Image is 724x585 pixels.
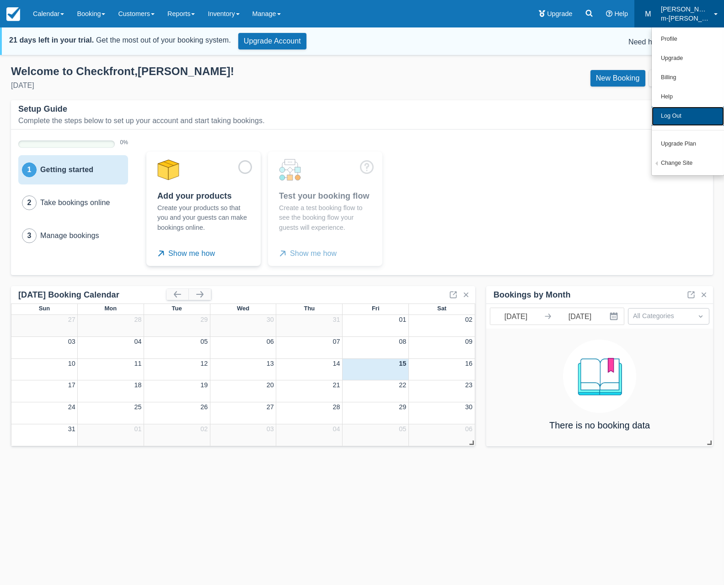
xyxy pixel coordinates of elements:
[490,308,542,325] input: Start Date
[652,135,724,154] a: Upgrade Plan
[652,68,724,87] a: Billing
[606,11,612,17] i: Help
[238,33,306,49] a: Upgrade Account
[237,305,249,312] span: Wed
[549,420,650,430] h4: There is no booking data
[18,116,298,125] div: Complete the steps below to set up your account and start taking bookings.
[134,338,141,345] a: 04
[68,316,75,323] a: 27
[200,338,208,345] a: 05
[563,340,636,413] img: booking.png
[157,203,250,233] p: Create your products so that you and your guests can make bookings online.
[18,104,67,114] div: Setup Guide
[9,35,231,46] div: Get the most out of your booking system.
[134,381,141,389] a: 18
[304,305,315,312] span: Thu
[18,221,128,250] button: 3Manage bookings
[200,316,208,323] a: 29
[18,155,128,184] button: 1Getting started
[157,191,250,201] div: Add your products
[68,360,75,367] a: 10
[68,425,75,433] a: 31
[267,425,274,433] a: 03
[465,316,472,323] a: 02
[652,49,724,68] a: Upgrade
[104,305,117,312] span: Mon
[661,5,708,14] p: [PERSON_NAME]
[554,308,606,325] input: End Date
[465,381,472,389] a: 23
[134,316,141,323] a: 28
[590,70,645,87] a: New Booking
[652,107,724,126] a: Log Out
[649,70,711,87] button: Add Widget
[172,305,182,312] span: Tue
[267,360,274,367] a: 13
[11,80,355,91] div: [DATE]
[465,360,472,367] a: 16
[333,360,340,367] a: 14
[333,425,340,433] a: 04
[661,14,708,23] p: m-[PERSON_NAME]-testprod3
[9,36,94,44] strong: 21 days left in your trial.
[652,87,724,107] a: Help
[68,338,75,345] a: 03
[547,10,572,17] span: Upgrade
[614,10,628,17] span: Help
[134,425,141,433] a: 01
[22,162,37,177] div: 1
[399,316,406,323] a: 01
[200,425,208,433] a: 02
[652,154,724,173] a: Change Site
[399,425,406,433] a: 05
[267,381,274,389] a: 20
[120,137,128,150] div: 0 %
[18,188,128,217] button: 2Take bookings online
[333,403,340,411] a: 28
[399,403,406,411] a: 29
[18,290,166,300] div: [DATE] Booking Calendar
[465,403,472,411] a: 30
[267,338,274,345] a: 06
[157,245,219,262] button: Show me how
[399,338,406,345] a: 08
[156,245,215,262] span: Show me how
[39,305,50,312] span: Sun
[22,228,37,243] div: 3
[333,381,340,389] a: 21
[465,338,472,345] a: 09
[200,403,208,411] a: 26
[68,403,75,411] a: 24
[6,7,20,21] img: checkfront-main-nav-mini-logo.png
[372,305,380,312] span: Fri
[267,316,274,323] a: 30
[696,312,705,321] span: Dropdown icon
[134,403,141,411] a: 25
[200,381,208,389] a: 19
[134,360,141,367] a: 11
[333,316,340,323] a: 31
[641,7,655,22] div: M
[22,195,37,210] div: 2
[68,381,75,389] a: 17
[333,338,340,345] a: 07
[267,403,274,411] a: 27
[465,425,472,433] a: 06
[493,290,571,300] div: Bookings by Month
[146,152,261,238] a: Add your productsCreate your products so that you and your guests can make bookings online.
[399,360,406,367] a: 15
[437,305,446,312] span: Sat
[606,308,624,325] button: Interact with the calendar and add the check-in date for your trip.
[652,30,724,49] a: Profile
[11,65,355,78] div: Welcome to Checkfront , [PERSON_NAME] !
[321,37,702,48] div: Need help?
[200,360,208,367] a: 12
[399,381,406,389] a: 22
